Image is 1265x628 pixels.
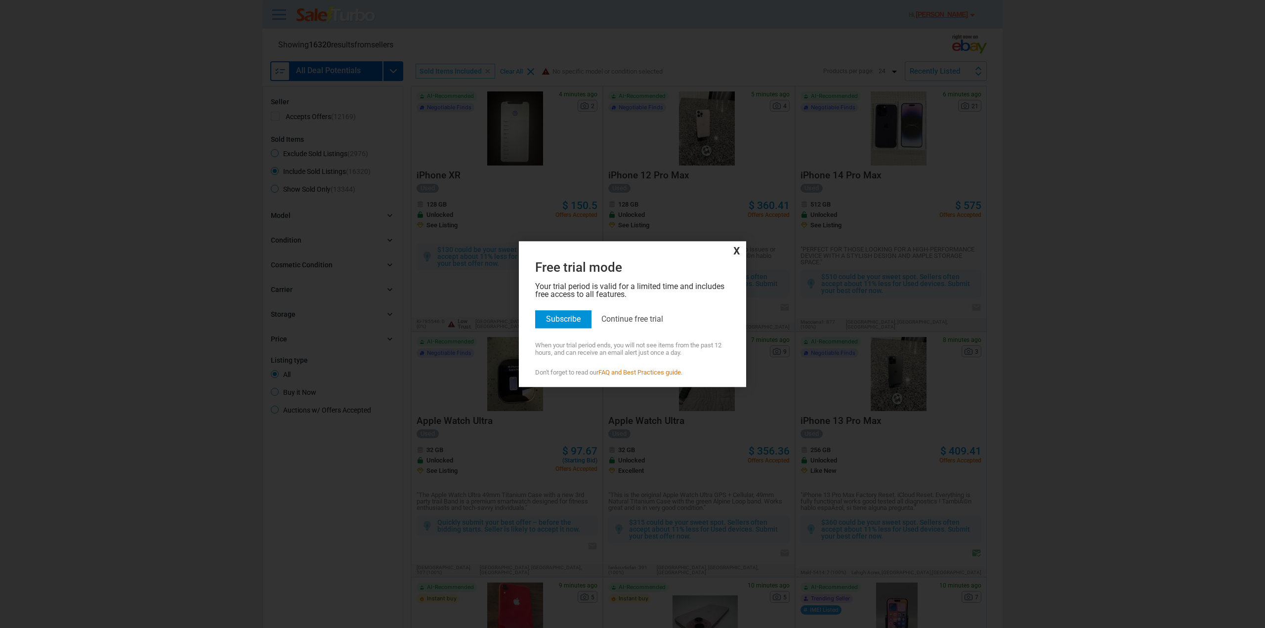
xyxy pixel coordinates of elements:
a: Continue free trial [601,314,663,324]
a: FAQ and Best Practices guide [598,369,681,376]
h2: Free trial mode [535,257,730,274]
span: When your trial period ends, you will not see items from the past 12 hours, and can receive an em... [535,341,730,356]
button: Subscribe [535,310,591,328]
span: Don't forget to read our . [535,369,730,376]
span: x [521,244,744,257]
p: Your trial period is valid for a limited time and includes free access to all features. [535,274,730,298]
